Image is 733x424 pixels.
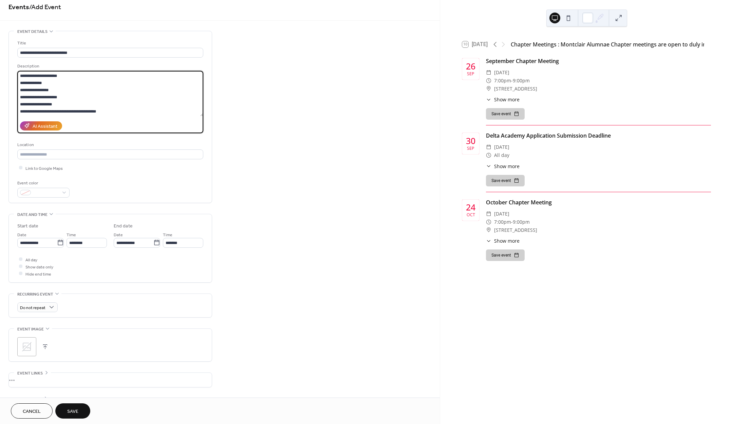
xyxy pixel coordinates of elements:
[8,1,29,14] a: Events
[486,175,525,186] button: Save event
[163,231,172,238] span: Time
[494,210,509,218] span: [DATE]
[20,121,62,130] button: AI Assistant
[17,40,202,47] div: Title
[486,85,491,93] div: ​
[25,256,37,263] span: All day
[494,96,520,103] span: Show more
[17,63,202,70] div: Description
[114,223,133,230] div: End date
[17,231,26,238] span: Date
[25,165,63,172] span: Link to Google Maps
[486,77,491,85] div: ​
[17,223,38,230] div: Start date
[29,1,61,14] span: / Add Event
[114,231,123,238] span: Date
[17,28,48,35] span: Event details
[11,403,53,419] button: Cancel
[486,226,491,234] div: ​
[67,408,78,415] span: Save
[494,85,537,93] span: [STREET_ADDRESS]
[486,96,520,103] button: ​Show more
[17,396,42,403] span: Categories
[494,218,511,226] span: 7:00pm
[55,403,90,419] button: Save
[511,218,513,226] span: -
[486,237,491,244] div: ​
[486,108,525,120] button: Save event
[67,231,76,238] span: Time
[494,163,520,170] span: Show more
[486,163,491,170] div: ​
[17,337,36,356] div: ;
[17,211,48,218] span: Date and time
[486,249,525,261] button: Save event
[466,137,475,145] div: 30
[25,263,53,270] span: Show date only
[486,96,491,103] div: ​
[486,218,491,226] div: ​
[25,270,51,278] span: Hide end time
[494,68,509,77] span: [DATE]
[486,132,711,140] div: Delta Academy Application Submission Deadline
[494,143,509,151] span: [DATE]
[20,304,45,311] span: Do not repeat
[17,180,68,187] div: Event color
[486,68,491,77] div: ​
[494,237,520,244] span: Show more
[486,57,711,65] div: September Chapter Meeting
[23,408,41,415] span: Cancel
[467,146,474,151] div: Sep
[494,77,511,85] span: 7:00pm
[467,213,475,217] div: Oct
[513,77,530,85] span: 9:00pm
[513,218,530,226] span: 9:00pm
[467,72,474,76] div: Sep
[486,151,491,159] div: ​
[486,210,491,218] div: ​
[511,77,513,85] span: -
[486,198,711,206] div: October Chapter Meeting
[486,237,520,244] button: ​Show more
[17,141,202,148] div: Location
[17,326,44,333] span: Event image
[466,203,475,211] div: 24
[466,62,475,70] div: 26
[486,163,520,170] button: ​Show more
[494,226,537,234] span: [STREET_ADDRESS]
[9,373,212,387] div: •••
[33,123,57,130] div: AI Assistant
[494,151,509,159] span: All day
[511,40,704,48] div: Chapter Meetings : Montclair Alumnae Chapter meetings are open to duly initiated members of Delta...
[17,291,53,298] span: Recurring event
[17,370,43,377] span: Event links
[486,143,491,151] div: ​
